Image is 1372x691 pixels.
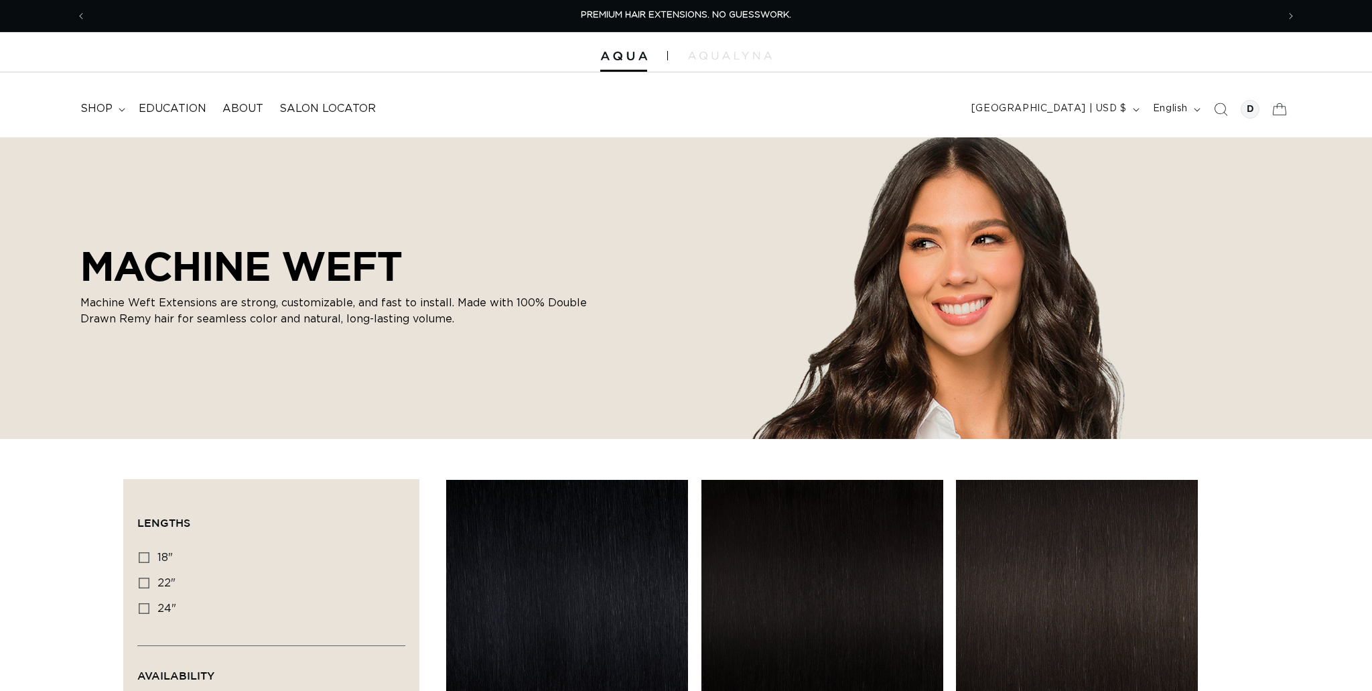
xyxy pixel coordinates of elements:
[581,11,791,19] span: PREMIUM HAIR EXTENSIONS. NO GUESSWORK.
[157,552,173,563] span: 18"
[66,3,96,29] button: Previous announcement
[137,517,190,529] span: Lengths
[157,578,176,588] span: 22"
[222,102,263,116] span: About
[1153,102,1188,116] span: English
[131,94,214,124] a: Education
[1206,95,1235,124] summary: Search
[80,243,590,290] h2: MACHINE WEFT
[600,52,647,61] img: Aqua Hair Extensions
[271,94,384,124] a: Salon Locator
[971,102,1127,116] span: [GEOGRAPHIC_DATA] | USD $
[80,102,113,116] span: shop
[1145,97,1206,122] button: English
[963,97,1145,122] button: [GEOGRAPHIC_DATA] | USD $
[137,670,214,682] span: Availability
[137,493,405,542] summary: Lengths (0 selected)
[279,102,376,116] span: Salon Locator
[157,603,176,614] span: 24"
[139,102,206,116] span: Education
[72,94,131,124] summary: shop
[214,94,271,124] a: About
[80,295,590,327] p: Machine Weft Extensions are strong, customizable, and fast to install. Made with 100% Double Draw...
[688,52,772,60] img: aqualyna.com
[1276,3,1306,29] button: Next announcement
